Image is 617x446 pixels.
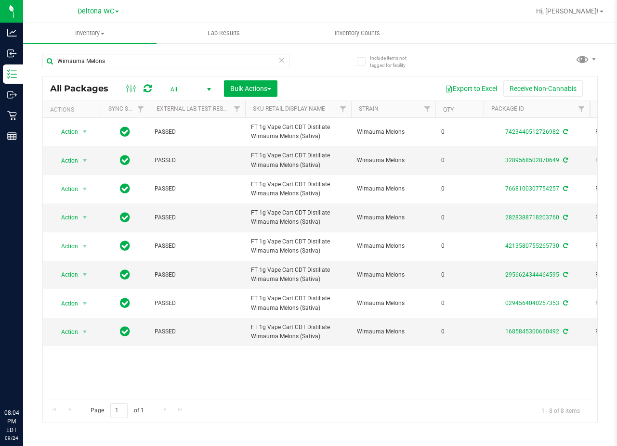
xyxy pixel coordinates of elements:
span: Wimauma Melons [357,127,430,137]
span: Hi, [PERSON_NAME]! [536,7,599,15]
span: PASSED [155,327,239,336]
span: Sync from Compliance System [562,185,568,192]
span: Sync from Compliance System [562,271,568,278]
a: Package ID [491,105,524,112]
span: Wimauma Melons [357,242,430,251]
span: In Sync [120,211,130,224]
inline-svg: Inventory [7,69,17,79]
a: Filter [335,101,351,117]
span: Bulk Actions [230,85,271,92]
span: PASSED [155,184,239,193]
span: Sync from Compliance System [562,214,568,221]
a: 3289568502870649 [505,157,559,164]
a: Filter [133,101,149,117]
span: Action [53,297,79,310]
button: Receive Non-Cannabis [503,80,583,97]
span: In Sync [120,153,130,167]
span: Action [53,125,79,139]
span: Wimauma Melons [357,213,430,222]
span: In Sync [120,268,130,281]
a: Sku Retail Display Name [253,105,325,112]
button: Bulk Actions [224,80,277,97]
inline-svg: Outbound [7,90,17,100]
span: Wimauma Melons [357,156,430,165]
span: Wimauma Melons [357,270,430,280]
input: Search Package ID, Item Name, SKU, Lot or Part Number... [42,54,289,68]
span: select [79,125,91,139]
span: In Sync [120,296,130,310]
span: Action [53,268,79,281]
inline-svg: Retail [7,111,17,120]
span: 0 [441,270,478,280]
span: select [79,325,91,339]
span: Lab Results [195,29,253,38]
span: All Packages [50,83,118,94]
span: FT 1g Vape Cart CDT Distillate Wimauma Melons (Sativa) [251,294,345,312]
a: 7668100307754257 [505,185,559,192]
span: select [79,268,91,281]
span: Action [53,325,79,339]
span: PASSED [155,299,239,308]
span: 0 [441,327,478,336]
span: Action [53,240,79,253]
span: PASSED [155,270,239,280]
span: Action [53,182,79,196]
span: select [79,154,91,167]
span: select [79,211,91,224]
span: Action [53,211,79,224]
span: Deltona WC [78,7,114,15]
button: Export to Excel [439,80,503,97]
inline-svg: Reports [7,131,17,141]
a: Strain [359,105,379,112]
span: In Sync [120,325,130,338]
p: 08:04 PM EDT [4,408,19,434]
a: Inventory Counts [290,23,424,43]
a: Sync Status [108,105,145,112]
a: Filter [574,101,590,117]
a: 7423440512726982 [505,128,559,135]
span: FT 1g Vape Cart CDT Distillate Wimauma Melons (Sativa) [251,266,345,284]
a: 4213580755265730 [505,242,559,249]
span: Sync from Compliance System [562,128,568,135]
span: In Sync [120,182,130,195]
span: Include items not tagged for facility [370,54,418,69]
span: 0 [441,127,478,137]
a: 0294564040257353 [505,300,559,306]
span: 1 - 8 of 8 items [534,403,588,418]
span: 0 [441,156,478,165]
span: FT 1g Vape Cart CDT Distillate Wimauma Melons (Sativa) [251,151,345,169]
span: Sync from Compliance System [562,157,568,164]
span: select [79,297,91,310]
span: Wimauma Melons [357,184,430,193]
span: In Sync [120,125,130,139]
iframe: Resource center [10,369,39,398]
span: Sync from Compliance System [562,328,568,335]
inline-svg: Inbound [7,49,17,58]
span: select [79,240,91,253]
a: Lab Results [157,23,290,43]
a: External Lab Test Result [157,105,232,112]
span: Inventory [23,29,157,38]
p: 09/24 [4,434,19,442]
span: PASSED [155,127,239,137]
span: PASSED [155,156,239,165]
span: Sync from Compliance System [562,300,568,306]
inline-svg: Analytics [7,28,17,38]
span: PASSED [155,242,239,251]
a: 2828388718203760 [505,214,559,221]
span: FT 1g Vape Cart CDT Distillate Wimauma Melons (Sativa) [251,323,345,341]
span: In Sync [120,239,130,253]
span: FT 1g Vape Cart CDT Distillate Wimauma Melons (Sativa) [251,208,345,227]
span: Sync from Compliance System [562,242,568,249]
a: 1685845300660492 [505,328,559,335]
input: 1 [110,403,128,418]
span: PASSED [155,213,239,222]
span: Clear [278,54,285,66]
span: 0 [441,299,478,308]
div: Actions [50,106,97,113]
span: Action [53,154,79,167]
span: Wimauma Melons [357,327,430,336]
a: Qty [443,106,454,113]
span: Page of 1 [82,403,152,418]
span: 0 [441,242,478,251]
